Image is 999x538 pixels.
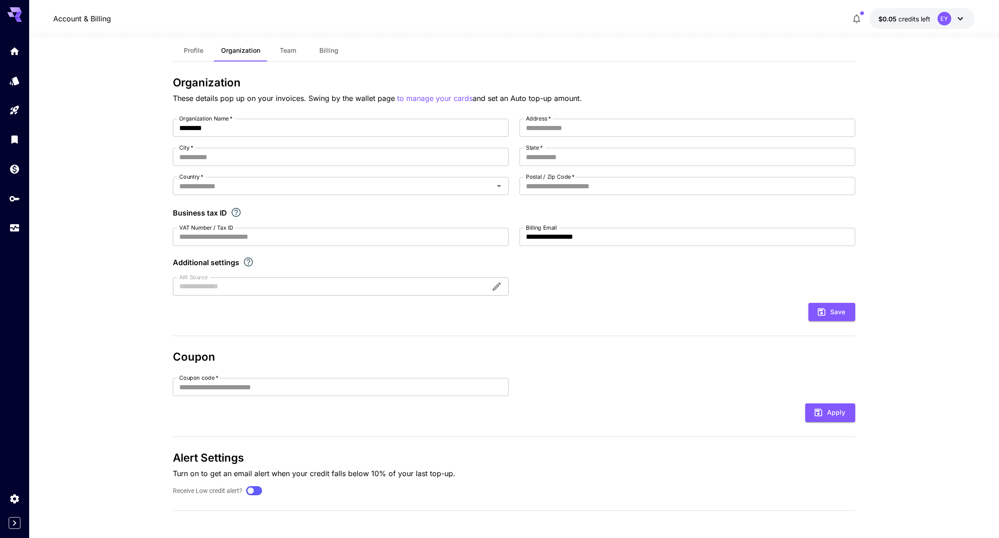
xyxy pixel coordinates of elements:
label: City [179,144,193,151]
label: AIR Source [179,273,207,281]
button: Open [493,180,505,192]
nav: breadcrumb [53,13,111,24]
label: Address [526,115,551,122]
span: Team [280,46,296,55]
button: Apply [805,403,855,422]
div: API Keys [9,193,20,204]
span: These details pop up on your invoices. Swing by the wallet page [173,94,397,103]
label: Billing Email [526,224,557,231]
span: and set an Auto top-up amount. [473,94,582,103]
a: Account & Billing [53,13,111,24]
span: Billing [319,46,338,55]
svg: If you are a business tax registrant, please enter your business tax ID here. [231,207,242,218]
span: Organization [221,46,260,55]
h3: Coupon [173,351,855,363]
span: credits left [898,15,930,23]
h3: Organization [173,76,855,89]
button: Expand sidebar [9,517,20,529]
span: Profile [184,46,203,55]
div: Home [9,45,20,57]
div: Usage [9,222,20,234]
div: Playground [9,105,20,116]
label: Organization Name [179,115,232,122]
div: EY [938,12,951,25]
label: Country [179,173,203,181]
label: Coupon code [179,374,218,382]
label: VAT Number / Tax ID [179,224,233,231]
p: Business tax ID [173,207,227,218]
div: Wallet [9,163,20,175]
div: Settings [9,493,20,504]
h3: Alert Settings [173,452,855,464]
button: Save [808,303,855,322]
label: Postal / Zip Code [526,173,575,181]
svg: Explore additional customization settings [243,256,254,267]
p: Turn on to get an email alert when your credit falls below 10% of your last top-up. [173,468,855,479]
div: Models [9,75,20,86]
button: to manage your cards [397,93,473,104]
div: $0.0481 [878,14,930,24]
button: $0.0481EY [869,8,975,29]
p: Additional settings [173,257,239,268]
div: Library [9,134,20,145]
label: Receive Low credit alert? [173,486,242,496]
label: State [526,144,543,151]
span: $0.05 [878,15,898,23]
